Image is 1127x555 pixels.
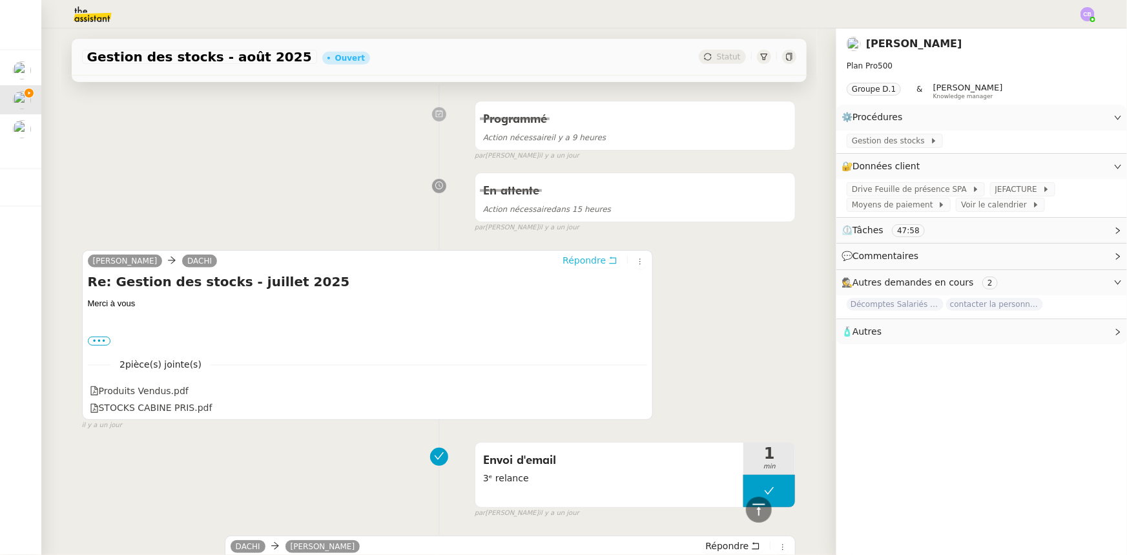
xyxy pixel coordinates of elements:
[982,277,998,289] nz-tag: 2
[842,277,1003,288] span: 🕵️
[836,244,1127,269] div: 💬Commentaires
[842,326,882,337] span: 🧴
[995,183,1042,196] span: JEFACTURE
[842,159,925,174] span: 🔐
[88,297,648,310] div: Merci à vous
[13,120,31,138] img: users%2FW4OQjB9BRtYK2an7yusO0WsYLsD3%2Favatar%2F28027066-518b-424c-8476-65f2e549ac29
[87,50,312,63] span: Gestion des stocks - août 2025
[853,251,918,261] span: Commentaires
[717,52,741,61] span: Statut
[933,83,1003,92] span: [PERSON_NAME]
[483,471,736,486] span: 3ᵉ relance
[853,326,882,337] span: Autres
[853,225,884,235] span: Tâches
[125,359,202,370] span: pièce(s) jointe(s)
[743,461,795,472] span: min
[13,61,31,79] img: users%2FW4OQjB9BRtYK2an7yusO0WsYLsD3%2Favatar%2F28027066-518b-424c-8476-65f2e549ac29
[539,222,579,233] span: il y a un jour
[852,183,972,196] span: Drive Feuille de présence SPA
[88,255,163,267] a: [PERSON_NAME]
[852,134,930,147] span: Gestion des stocks
[946,298,1043,311] span: contacter la personne en charge de la mutuelle d'entreprise
[961,198,1031,211] span: Voir le calendrier
[475,222,486,233] span: par
[483,451,736,470] span: Envoi d'email
[852,198,938,211] span: Moyens de paiement
[842,110,909,125] span: ⚙️
[563,254,606,267] span: Répondre
[892,224,925,237] nz-tag: 47:58
[483,205,552,214] span: Action nécessaire
[558,253,622,267] button: Répondre
[853,112,903,122] span: Procédures
[13,91,31,109] img: users%2F7nLfdXEOePNsgCtodsK58jnyGKv1%2Favatar%2FIMG_1682.jpeg
[842,251,924,261] span: 💬
[187,257,212,266] span: DACHI
[836,154,1127,179] div: 🔐Données client
[933,83,1003,99] app-user-label: Knowledge manager
[483,133,606,142] span: il y a 9 heures
[475,151,486,162] span: par
[842,225,936,235] span: ⏲️
[539,508,579,519] span: il y a un jour
[853,161,920,171] span: Données client
[1080,7,1095,21] img: svg
[285,541,360,552] a: [PERSON_NAME]
[483,133,552,142] span: Action nécessaire
[483,185,539,197] span: En attente
[475,151,579,162] small: [PERSON_NAME]
[916,83,922,99] span: &
[475,222,579,233] small: [PERSON_NAME]
[90,384,189,399] div: Produits Vendus.pdf
[335,54,365,62] div: Ouvert
[847,37,861,51] img: users%2F7nLfdXEOePNsgCtodsK58jnyGKv1%2Favatar%2FIMG_1682.jpeg
[836,218,1127,243] div: ⏲️Tâches 47:58
[475,508,486,519] span: par
[878,61,893,70] span: 500
[82,420,122,431] span: il y a un jour
[743,446,795,461] span: 1
[483,114,547,125] span: Programmé
[483,205,611,214] span: dans 15 heures
[236,542,260,551] span: DACHI
[933,93,993,100] span: Knowledge manager
[394,67,484,85] span: 19 août 2025
[847,298,944,311] span: Décomptes Salariés Mensuels - août 2025
[110,357,211,372] span: 2
[836,270,1127,295] div: 🕵️Autres demandes en cours 2
[88,337,111,346] label: •••
[701,539,765,553] button: Répondre
[88,273,648,291] h4: Re: Gestion des stocks - juillet 2025
[847,83,901,96] nz-tag: Groupe D.1
[90,401,212,415] div: STOCKS CABINE PRIS.pdf
[705,539,749,552] span: Répondre
[836,319,1127,344] div: 🧴Autres
[475,508,579,519] small: [PERSON_NAME]
[539,151,579,162] span: il y a un jour
[866,37,962,50] a: [PERSON_NAME]
[853,277,974,288] span: Autres demandes en cours
[836,105,1127,130] div: ⚙️Procédures
[847,61,878,70] span: Plan Pro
